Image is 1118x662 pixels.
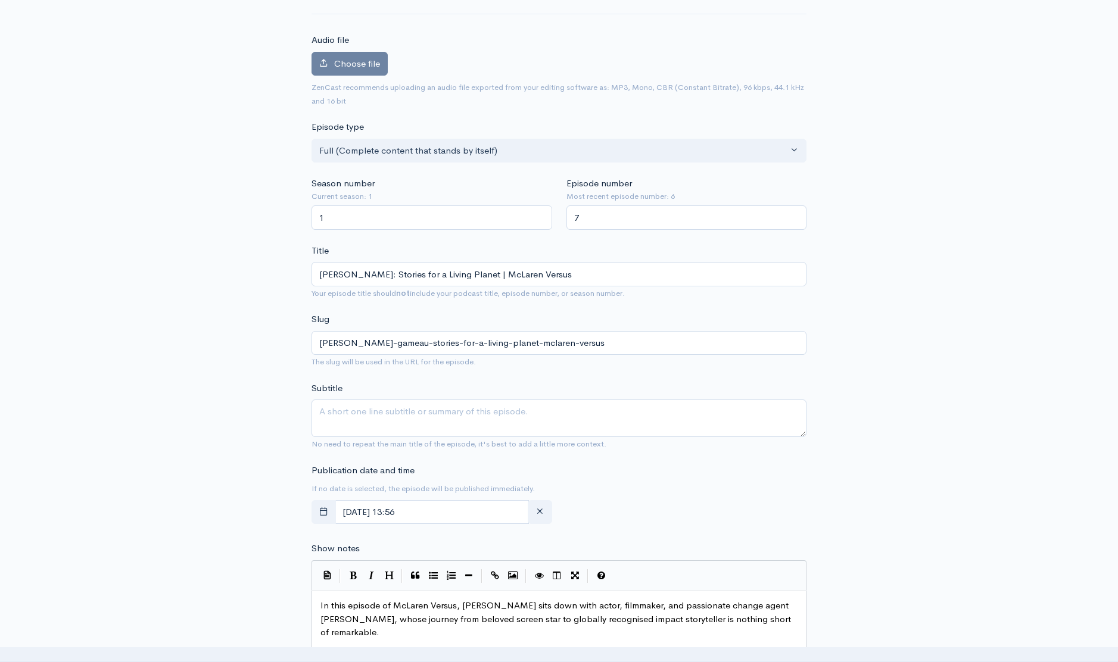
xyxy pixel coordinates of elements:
i: | [340,569,341,583]
button: Italic [362,567,380,585]
small: The slug will be used in the URL for the episode. [312,357,476,367]
button: Toggle Preview [530,567,548,585]
button: Numbered List [442,567,460,585]
small: ZenCast recommends uploading an audio file exported from your editing software as: MP3, Mono, CBR... [312,82,804,106]
button: toggle [312,500,336,524]
label: Title [312,244,329,258]
i: | [525,569,527,583]
button: Insert Horizontal Line [460,567,478,585]
small: Most recent episode number: 6 [566,191,807,202]
i: | [587,569,588,583]
label: Subtitle [312,382,342,395]
small: Your episode title should include your podcast title, episode number, or season number. [312,288,625,298]
label: Audio file [312,33,349,47]
i: | [401,569,403,583]
label: Episode type [312,120,364,134]
button: Insert Show Notes Template [318,566,336,584]
button: Create Link [486,567,504,585]
label: Slug [312,313,329,326]
div: Full (Complete content that stands by itself) [319,144,788,158]
label: Publication date and time [312,464,415,477]
small: If no date is selected, the episode will be published immediately. [312,483,535,494]
button: Insert Image [504,567,522,585]
label: Episode number [566,177,632,191]
button: Heading [380,567,398,585]
button: Toggle Side by Side [548,567,566,585]
button: Toggle Fullscreen [566,567,584,585]
input: What is the episode's title? [312,262,806,286]
i: | [481,569,482,583]
input: Enter episode number [566,205,807,230]
button: Quote [406,567,424,585]
button: Bold [344,567,362,585]
input: title-of-episode [312,331,806,355]
button: Full (Complete content that stands by itself) [312,139,806,163]
small: No need to repeat the main title of the episode, it's best to add a little more context. [312,439,606,449]
input: Enter season number for this episode [312,205,552,230]
label: Season number [312,177,375,191]
small: Current season: 1 [312,191,552,202]
button: Generic List [424,567,442,585]
strong: not [396,288,410,298]
button: clear [528,500,552,524]
button: Markdown Guide [592,567,610,585]
label: Show notes [312,542,360,555]
span: In this episode of McLaren Versus, [PERSON_NAME] sits down with actor, filmmaker, and passionate ... [320,599,793,638]
span: Choose file [334,58,380,69]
